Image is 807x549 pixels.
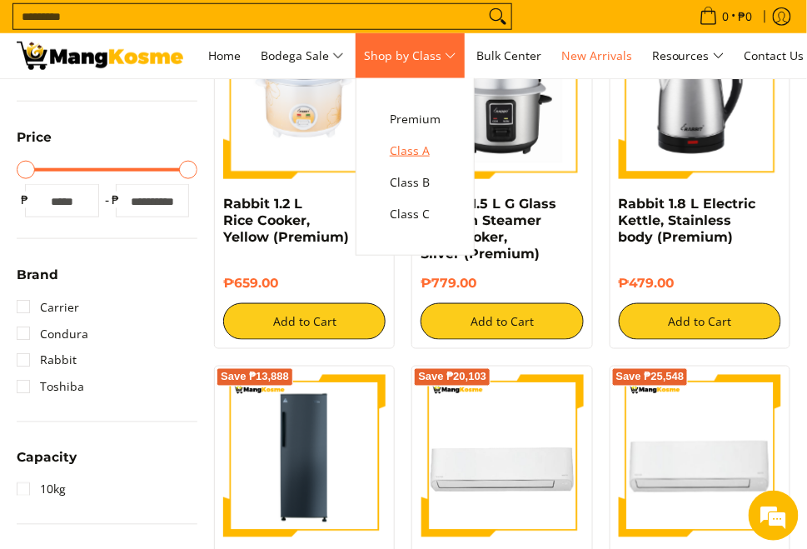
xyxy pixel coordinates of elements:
[485,4,511,29] button: Search
[17,192,33,208] span: ₱
[17,452,77,464] span: Capacity
[17,294,79,321] a: Carrier
[17,131,52,143] span: Price
[619,16,781,178] img: Rabbit 1.8 L Electric Kettle, Stainless body (Premium)
[17,42,183,70] img: New Arrivals: Fresh Release from The Premium Brands l Mang Kosme | Page 2
[381,198,449,230] a: Class C
[695,7,758,26] span: •
[476,47,541,63] span: Bulk Center
[17,477,66,503] a: 10kg
[381,135,449,167] a: Class A
[390,109,441,130] span: Premium
[652,46,725,67] span: Resources
[553,33,640,78] a: New Arrivals
[17,374,84,401] a: Toshiba
[208,47,241,63] span: Home
[261,46,344,67] span: Bodega Sale
[107,192,124,208] span: ₱
[619,375,781,537] img: Toshiba 2 HP New Model Split-Type Inverter Air Conditioner (Class A)
[364,46,456,67] span: Shop by Class
[468,33,550,78] a: Bulk Center
[619,275,781,291] h6: ₱479.00
[390,141,441,162] span: Class A
[17,347,77,374] a: Rabbit
[223,303,386,340] button: Add to Cart
[381,167,449,198] a: Class B
[390,172,441,193] span: Class B
[720,11,732,22] span: 0
[17,321,88,347] a: Condura
[223,196,349,245] a: Rabbit 1.2 L Rice Cooker, Yellow (Premium)
[200,33,249,78] a: Home
[17,452,77,477] summary: Open
[736,11,755,22] span: ₱0
[252,33,352,78] a: Bodega Sale
[421,375,583,537] img: Toshiba 1.5 HP New Model Split-Type Inverter Air Conditioner (Class A)
[619,196,756,245] a: Rabbit 1.8 L Electric Kettle, Stainless body (Premium)
[223,375,386,537] img: Condura 7.0 Cu. Ft. Upright Freezer Inverter Refrigerator, Iron Gray CUF700MNi (Class C)
[421,196,556,262] a: Rabbit 1.5 L G Glass Lid with Steamer Rice Cooker, Silver (Premium)
[17,268,58,281] span: Brand
[223,16,386,178] img: rabbit-1.2-liter-rice-cooker-yellow-full-view-mang-kosme
[17,268,58,293] summary: Open
[418,372,486,382] span: Save ₱20,103
[381,103,449,135] a: Premium
[619,303,781,340] button: Add to Cart
[356,33,465,78] a: Shop by Class
[223,275,386,291] h6: ₱659.00
[421,303,583,340] button: Add to Cart
[17,131,52,156] summary: Open
[221,372,289,382] span: Save ₱13,888
[421,275,583,291] h6: ₱779.00
[390,204,441,225] span: Class C
[745,47,805,63] span: Contact Us
[644,33,733,78] a: Resources
[561,47,632,63] span: New Arrivals
[421,16,583,178] img: https://mangkosme.com/products/rabbit-1-5-l-g-glass-lid-with-steamer-rice-cooker-silver-class-a
[616,372,685,382] span: Save ₱25,548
